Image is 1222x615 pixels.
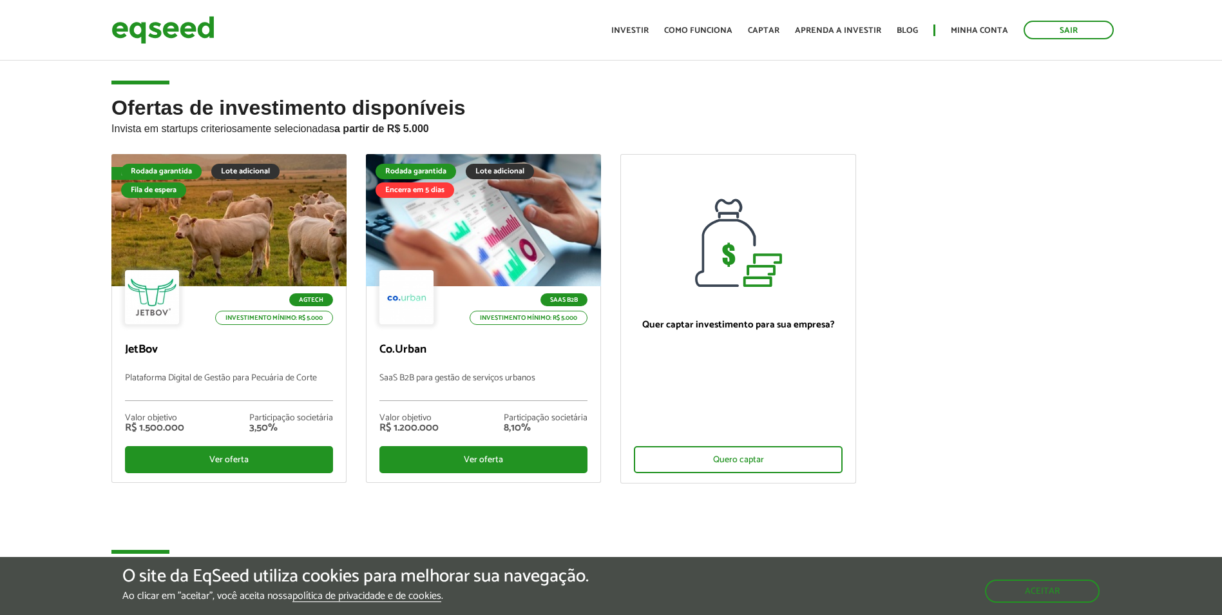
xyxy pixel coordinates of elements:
[122,590,589,602] p: Ao clicar em "aceitar", você aceita nossa .
[379,343,587,357] p: Co.Urban
[376,164,456,179] div: Rodada garantida
[249,423,333,433] div: 3,50%
[366,154,601,483] a: Rodada garantida Lote adicional Encerra em 5 dias SaaS B2B Investimento mínimo: R$ 5.000 Co.Urban...
[111,13,215,47] img: EqSeed
[249,414,333,423] div: Participação societária
[122,567,589,587] h5: O site da EqSeed utiliza cookies para melhorar sua navegação.
[125,446,333,473] div: Ver oferta
[951,26,1008,35] a: Minha conta
[470,311,587,325] p: Investimento mínimo: R$ 5.000
[121,164,202,179] div: Rodada garantida
[634,319,842,331] p: Quer captar investimento para sua empresa?
[611,26,649,35] a: Investir
[664,26,732,35] a: Como funciona
[334,123,429,134] strong: a partir de R$ 5.000
[620,154,855,483] a: Quer captar investimento para sua empresa? Quero captar
[121,182,186,198] div: Fila de espera
[111,97,1111,154] h2: Ofertas de investimento disponíveis
[379,414,439,423] div: Valor objetivo
[125,343,333,357] p: JetBov
[540,293,587,306] p: SaaS B2B
[211,164,280,179] div: Lote adicional
[111,154,347,483] a: Fila de espera Rodada garantida Lote adicional Fila de espera Agtech Investimento mínimo: R$ 5.00...
[466,164,534,179] div: Lote adicional
[985,580,1100,603] button: Aceitar
[379,446,587,473] div: Ver oferta
[111,119,1111,135] p: Invista em startups criteriosamente selecionadas
[125,423,184,433] div: R$ 1.500.000
[634,446,842,473] div: Quero captar
[379,373,587,401] p: SaaS B2B para gestão de serviços urbanos
[289,293,333,306] p: Agtech
[215,311,333,325] p: Investimento mínimo: R$ 5.000
[292,591,441,602] a: política de privacidade e de cookies
[125,414,184,423] div: Valor objetivo
[1024,21,1114,39] a: Sair
[897,26,918,35] a: Blog
[111,167,178,180] div: Fila de espera
[795,26,881,35] a: Aprenda a investir
[379,423,439,433] div: R$ 1.200.000
[504,414,587,423] div: Participação societária
[125,373,333,401] p: Plataforma Digital de Gestão para Pecuária de Corte
[504,423,587,433] div: 8,10%
[376,182,454,198] div: Encerra em 5 dias
[748,26,779,35] a: Captar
